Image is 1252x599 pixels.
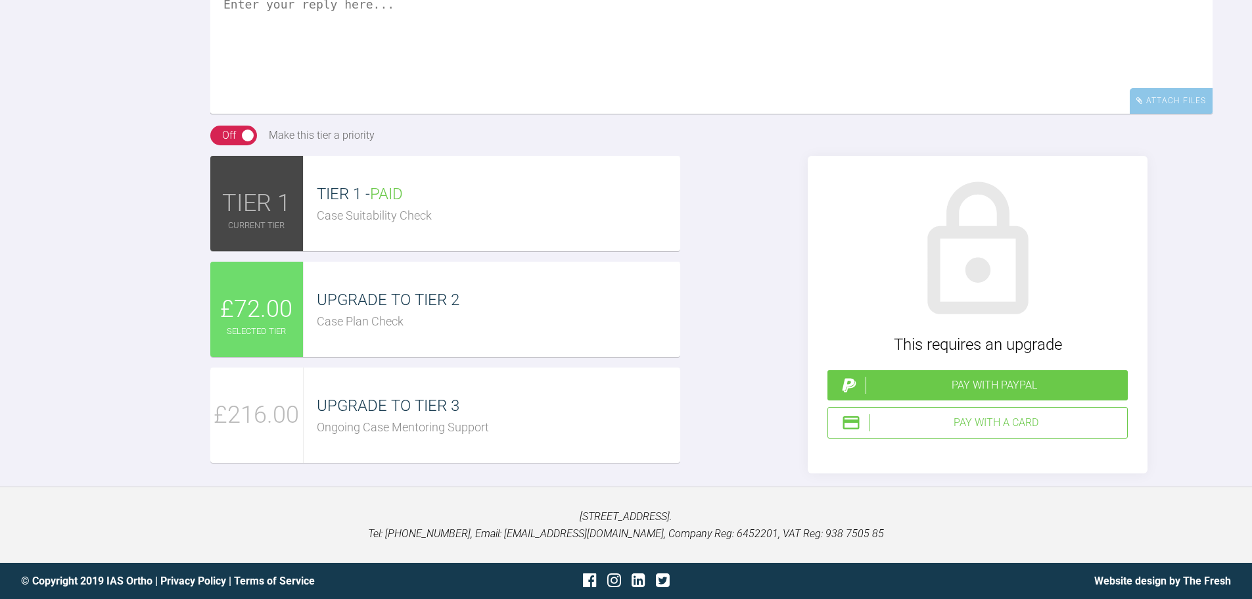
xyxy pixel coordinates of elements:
a: Privacy Policy [160,575,226,587]
span: £216.00 [214,396,299,435]
div: Case Plan Check [317,312,680,331]
p: [STREET_ADDRESS]. Tel: [PHONE_NUMBER], Email: [EMAIL_ADDRESS][DOMAIN_NAME], Company Reg: 6452201,... [21,508,1231,542]
a: Terms of Service [234,575,315,587]
span: £72.00 [220,291,292,329]
img: lock.6dc949b6.svg [902,176,1054,327]
div: This requires an upgrade [827,332,1128,357]
div: Pay with a Card [869,414,1122,431]
span: TIER 1 - [317,185,403,203]
div: Pay with PayPal [866,377,1123,394]
img: stripeIcon.ae7d7783.svg [841,413,861,433]
div: Ongoing Case Mentoring Support [317,418,680,437]
img: paypal.a7a4ce45.svg [839,375,859,395]
div: Attach Files [1130,88,1213,114]
div: Off [222,127,236,144]
div: Case Suitability Check [317,206,680,226]
span: UPGRADE TO TIER 2 [317,291,459,309]
div: © Copyright 2019 IAS Ortho | | [21,573,425,590]
span: TIER 1 [222,185,290,223]
div: Make this tier a priority [269,127,375,144]
span: PAID [370,185,403,203]
span: UPGRADE TO TIER 3 [317,396,459,415]
a: Website design by The Fresh [1094,575,1231,587]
